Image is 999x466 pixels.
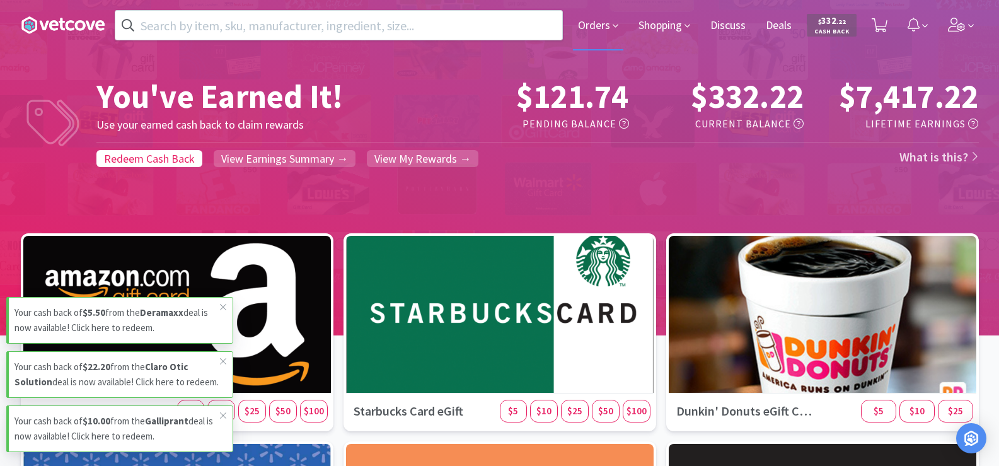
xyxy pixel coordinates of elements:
h5: Current Balance [639,116,804,132]
h5: Lifetime Earnings [814,116,978,132]
span: View My Rewards → [374,151,471,166]
span: $100 [627,405,647,417]
span: View Earnings Summary → [221,151,348,166]
a: Redeem Cash Back [96,150,202,167]
span: $5 [508,405,518,417]
h3: Starbucks Card eGift [346,393,500,429]
span: $121.74 [516,76,629,117]
span: $332.22 [691,76,804,117]
strong: Deramaxx [140,306,183,318]
span: 332 [818,15,846,26]
div: Open Intercom Messenger [956,423,986,453]
strong: $10.00 [83,415,110,427]
h5: Pending Balance [464,116,628,132]
p: Your cash back of from the deal is now available! Click here to redeem. [14,359,220,390]
span: $5 [874,405,884,417]
strong: $5.50 [83,306,105,318]
input: Search by item, sku, manufacturer, ingredient, size... [115,11,562,40]
a: What is this? [899,149,979,165]
span: $25 [948,405,963,417]
strong: Galliprant [145,415,188,427]
h1: You've Earned It! [96,77,464,116]
span: $50 [598,405,613,417]
a: View Earnings Summary → [214,150,355,167]
a: Discuss [705,20,751,32]
a: Deals [761,20,797,32]
span: $10 [909,405,925,417]
span: $100 [304,405,324,417]
span: $7,417.22 [839,76,978,117]
span: $10 [536,405,551,417]
h5: Use your earned cash back to claim rewards [96,116,464,134]
span: $25 [245,405,260,417]
p: Your cash back of from the deal is now available! Click here to redeem. [14,305,220,335]
p: Your cash back of from the deal is now available! Click here to redeem. [14,414,220,444]
strong: $22.20 [83,361,110,373]
a: View My Rewards → [367,150,478,167]
span: . 22 [836,18,846,26]
span: $ [818,18,821,26]
span: $50 [275,405,291,417]
a: $332.22Cash Back [807,8,857,42]
span: $25 [567,405,582,417]
span: Cash Back [814,28,849,37]
h3: Dunkin' Donuts eGift Card [669,393,823,429]
span: Redeem Cash Back [104,151,195,166]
